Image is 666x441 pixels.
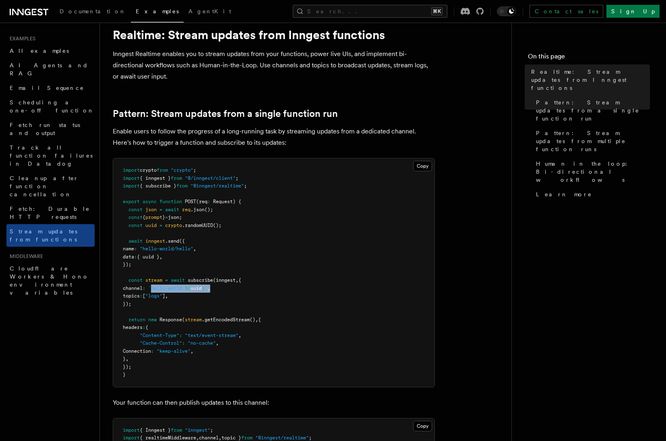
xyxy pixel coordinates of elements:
a: Fetch run status and output [6,118,95,140]
a: Pattern: Stream updates from a single function run [533,95,650,126]
span: ; [244,183,247,189]
span: , [126,356,128,362]
span: crypto [140,167,157,173]
span: topics [123,293,140,299]
span: AgentKit [188,8,231,15]
span: from [171,175,182,181]
a: Track all function failures in Datadog [6,140,95,171]
span: stream [185,317,202,322]
span: function [159,199,182,204]
span: }); [123,364,131,370]
span: { Inngest } [140,427,171,433]
span: : [143,285,145,291]
span: Connection [123,348,151,354]
span: Fetch: Durable HTTP requests [10,206,90,220]
span: import [123,183,140,189]
span: , [190,348,193,354]
span: Human in the loop: Bi-directional workflows [536,160,650,184]
span: Request [213,199,233,204]
span: , [255,317,258,322]
span: const [128,277,143,283]
span: , [165,293,168,299]
span: { [238,277,241,283]
span: uuid [190,285,202,291]
span: } [202,285,205,291]
span: = [165,277,168,283]
a: Cleanup after function cancellation [6,171,95,202]
span: () [250,317,255,322]
span: : [134,254,137,260]
span: subscribe [188,277,213,283]
span: .getEncodedStream [202,317,250,322]
span: ({ [179,238,185,244]
span: { inngest } [140,175,171,181]
span: POST [185,199,196,204]
span: , [207,285,210,291]
span: Email Sequence [10,85,84,91]
span: , [216,340,219,346]
span: topic } [221,435,241,441]
button: Search...⌘K [293,5,447,18]
span: await [128,238,143,244]
span: "hello-world/hello" [140,246,193,252]
span: = [165,214,168,220]
span: , [196,435,199,441]
span: ` [205,285,207,291]
span: ] [162,293,165,299]
span: { [143,214,145,220]
span: : [207,199,210,204]
span: = [159,223,162,228]
span: : [182,340,185,346]
span: { uuid } [137,254,159,260]
span: json; [168,214,182,220]
span: , [159,254,162,260]
span: Scheduling a one-off function [10,99,94,114]
span: Fetch run status and output [10,122,80,136]
span: import [123,427,140,433]
span: { realtimeMiddleware [140,435,196,441]
span: "inngest" [185,427,210,433]
span: (); [213,223,221,228]
span: new [148,317,157,322]
kbd: ⌘K [431,7,443,15]
h1: Realtime: Stream updates from Inngest functions [113,27,435,42]
span: "Cache-Control" [140,340,182,346]
span: : [179,333,182,338]
span: `hello-world. [148,285,185,291]
span: channel [199,435,219,441]
span: { [145,325,148,330]
span: name [123,246,134,252]
span: prompt [145,214,162,220]
span: export [123,199,140,204]
a: Human in the loop: Bi-directional workflows [533,156,650,187]
a: Contact sales [529,5,603,18]
span: Examples [136,8,179,15]
span: ${ [185,285,190,291]
span: Documentation [60,8,126,15]
span: await [171,277,185,283]
a: AgentKit [184,2,236,22]
span: } [123,372,126,377]
span: } [162,214,165,220]
span: Examples [6,35,35,42]
span: "crypto" [171,167,193,173]
span: All examples [10,48,69,54]
span: data [123,254,134,260]
span: "@/inngest/client" [185,175,236,181]
span: "keep-alive" [157,348,190,354]
span: const [128,223,143,228]
span: { [258,317,261,322]
p: Inngest Realtime enables you to stream updates from your functions, power live UIs, and implement... [113,48,435,82]
a: Scheduling a one-off function [6,95,95,118]
p: Your function can then publish updates to this channel: [113,397,435,408]
span: Pattern: Stream updates from multiple function runs [536,129,650,153]
span: await [165,207,179,212]
a: Stream updates from functions [6,224,95,247]
span: : [151,348,154,354]
span: channel [123,285,143,291]
a: Sign Up [606,5,660,18]
span: .json [190,207,205,212]
span: (req [196,199,207,204]
a: Realtime: Stream updates from Inngest functions [528,64,650,95]
p: Enable users to follow the progress of a long-running task by streaming updates from a dedicated ... [113,126,435,148]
